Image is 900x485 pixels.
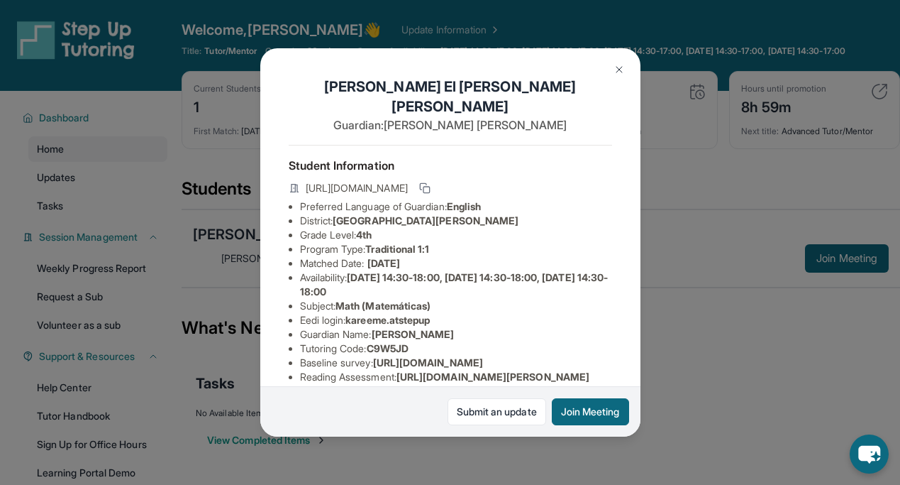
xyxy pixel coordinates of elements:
[300,271,612,299] li: Availability:
[300,256,612,271] li: Matched Date:
[552,398,629,425] button: Join Meeting
[367,257,400,269] span: [DATE]
[345,314,430,326] span: kareeme.atstepup
[613,64,625,75] img: Close Icon
[373,356,483,369] span: [URL][DOMAIN_NAME]
[300,271,609,298] span: [DATE] 14:30-18:00, [DATE] 14:30-18:00, [DATE] 14:30-18:00
[367,342,409,354] span: C9W5JD
[300,342,612,356] li: Tutoring Code :
[300,356,612,370] li: Baseline survey :
[372,328,455,340] span: [PERSON_NAME]
[333,214,518,227] span: [GEOGRAPHIC_DATA][PERSON_NAME]
[416,180,433,197] button: Copy link
[300,313,612,327] li: Eedi login :
[300,214,612,228] li: District:
[448,398,546,425] a: Submit an update
[335,300,430,312] span: Math (Matemáticas)
[300,228,612,242] li: Grade Level:
[300,370,612,384] li: Reading Assessment :
[300,299,612,313] li: Subject :
[300,242,612,256] li: Program Type:
[300,385,589,411] span: [DATE] 2:30 pm - 3:30 pm PST, [DATE] 2:30 pm - 3:30 pm PST
[289,116,612,133] p: Guardian: [PERSON_NAME] [PERSON_NAME]
[289,157,612,174] h4: Student Information
[289,77,612,116] h1: [PERSON_NAME] El [PERSON_NAME] [PERSON_NAME]
[306,181,408,195] span: [URL][DOMAIN_NAME]
[356,229,372,241] span: 4th
[300,327,612,342] li: Guardian Name :
[447,200,482,212] span: English
[300,384,612,413] li: Assigned Meeting Time :
[850,435,889,474] button: chat-button
[300,200,612,214] li: Preferred Language of Guardian:
[396,371,589,383] span: [URL][DOMAIN_NAME][PERSON_NAME]
[365,243,429,255] span: Traditional 1:1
